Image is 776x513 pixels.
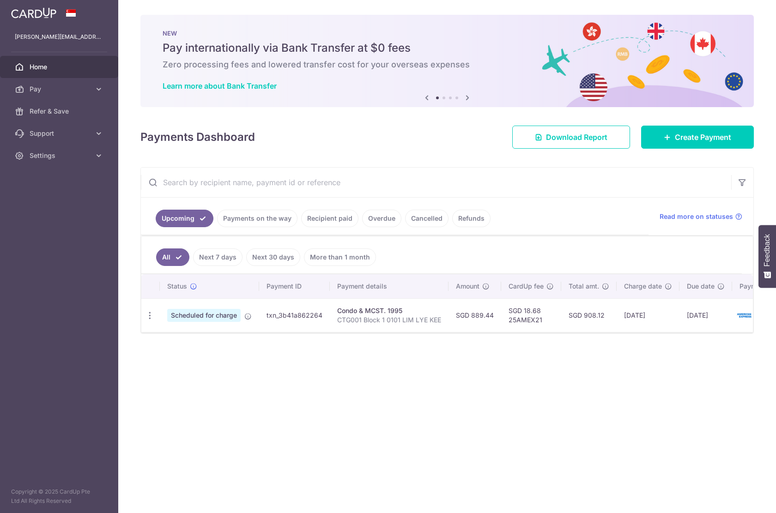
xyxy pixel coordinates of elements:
span: Create Payment [675,132,731,143]
a: More than 1 month [304,248,376,266]
p: [PERSON_NAME][EMAIL_ADDRESS][DOMAIN_NAME] [15,32,103,42]
a: Learn more about Bank Transfer [163,81,277,91]
a: Refunds [452,210,491,227]
img: Bank Card [735,310,753,321]
a: Cancelled [405,210,449,227]
span: Total amt. [569,282,599,291]
span: Due date [687,282,715,291]
span: Status [167,282,187,291]
a: All [156,248,189,266]
h5: Pay internationally via Bank Transfer at $0 fees [163,41,732,55]
span: Amount [456,282,479,291]
th: Payment details [330,274,449,298]
a: Read more on statuses [660,212,742,221]
a: Next 7 days [193,248,242,266]
a: Download Report [512,126,630,149]
span: Refer & Save [30,107,91,116]
span: Read more on statuses [660,212,733,221]
span: Download Report [546,132,607,143]
p: CTG001 Block 1 0101 LIM LYE KEE [337,315,441,325]
h4: Payments Dashboard [140,129,255,145]
span: Scheduled for charge [167,309,241,322]
a: Next 30 days [246,248,300,266]
a: Overdue [362,210,401,227]
button: Feedback - Show survey [758,225,776,288]
td: txn_3b41a862264 [259,298,330,332]
img: Bank transfer banner [140,15,754,107]
span: Home [30,62,91,72]
a: Recipient paid [301,210,358,227]
span: Charge date [624,282,662,291]
td: SGD 18.68 25AMEX21 [501,298,561,332]
span: Support [30,129,91,138]
h6: Zero processing fees and lowered transfer cost for your overseas expenses [163,59,732,70]
td: [DATE] [679,298,732,332]
a: Payments on the way [217,210,297,227]
input: Search by recipient name, payment id or reference [141,168,731,197]
td: SGD 908.12 [561,298,617,332]
th: Payment ID [259,274,330,298]
td: [DATE] [617,298,679,332]
span: CardUp fee [509,282,544,291]
td: SGD 889.44 [449,298,501,332]
span: Feedback [763,234,771,266]
div: Condo & MCST. 1995 [337,306,441,315]
span: Pay [30,84,91,94]
a: Upcoming [156,210,213,227]
img: CardUp [11,7,56,18]
span: Settings [30,151,91,160]
a: Create Payment [641,126,754,149]
p: NEW [163,30,732,37]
